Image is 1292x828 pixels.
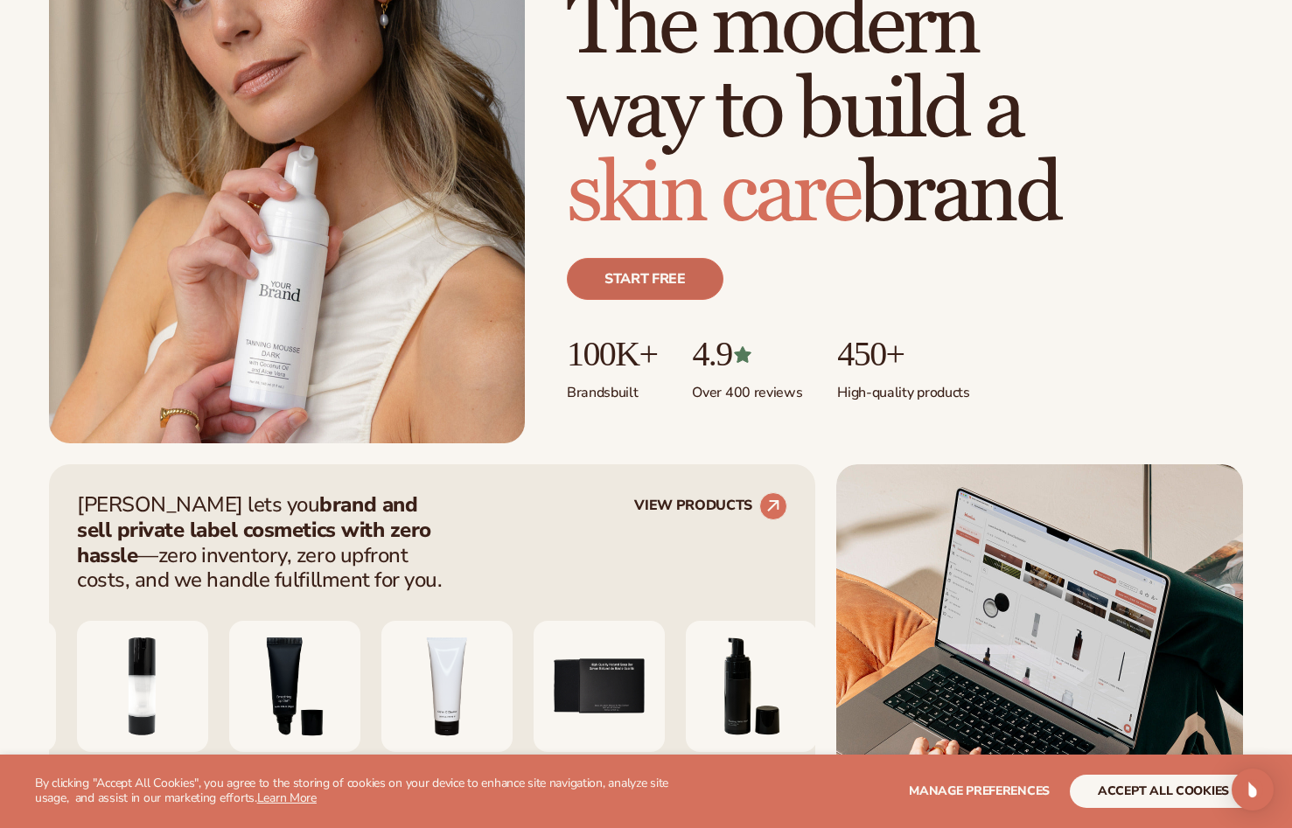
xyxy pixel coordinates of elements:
[567,258,723,300] a: Start free
[692,373,802,402] p: Over 400 reviews
[909,783,1050,799] span: Manage preferences
[567,335,657,373] p: 100K+
[257,790,317,806] a: Learn More
[35,776,688,806] p: By clicking "Accept All Cookies", you agree to the storing of cookies on your device to enhance s...
[77,492,453,593] p: [PERSON_NAME] lets you —zero inventory, zero upfront costs, and we handle fulfillment for you.
[229,752,360,781] div: Lip Balm
[77,752,208,781] div: Moisturizer
[381,621,513,752] img: Vitamin c cleanser.
[77,491,431,569] strong: brand and sell private label cosmetics with zero hassle
[634,492,787,520] a: VIEW PRODUCTS
[686,621,817,752] img: Foaming beard wash.
[534,752,665,781] div: Natural Soap
[837,373,969,402] p: High-quality products
[692,335,802,373] p: 4.9
[567,143,859,246] span: skin care
[837,335,969,373] p: 450+
[229,621,360,752] img: Smoothing lip balm.
[534,621,665,752] img: Nature bar of soap.
[381,752,513,781] div: Vitamin C Cleanser
[77,621,208,752] img: Moisturizing lotion.
[1232,769,1274,811] div: Open Intercom Messenger
[1070,775,1257,808] button: accept all cookies
[909,775,1050,808] button: Manage preferences
[567,373,657,402] p: Brands built
[686,752,817,781] div: Beard Wash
